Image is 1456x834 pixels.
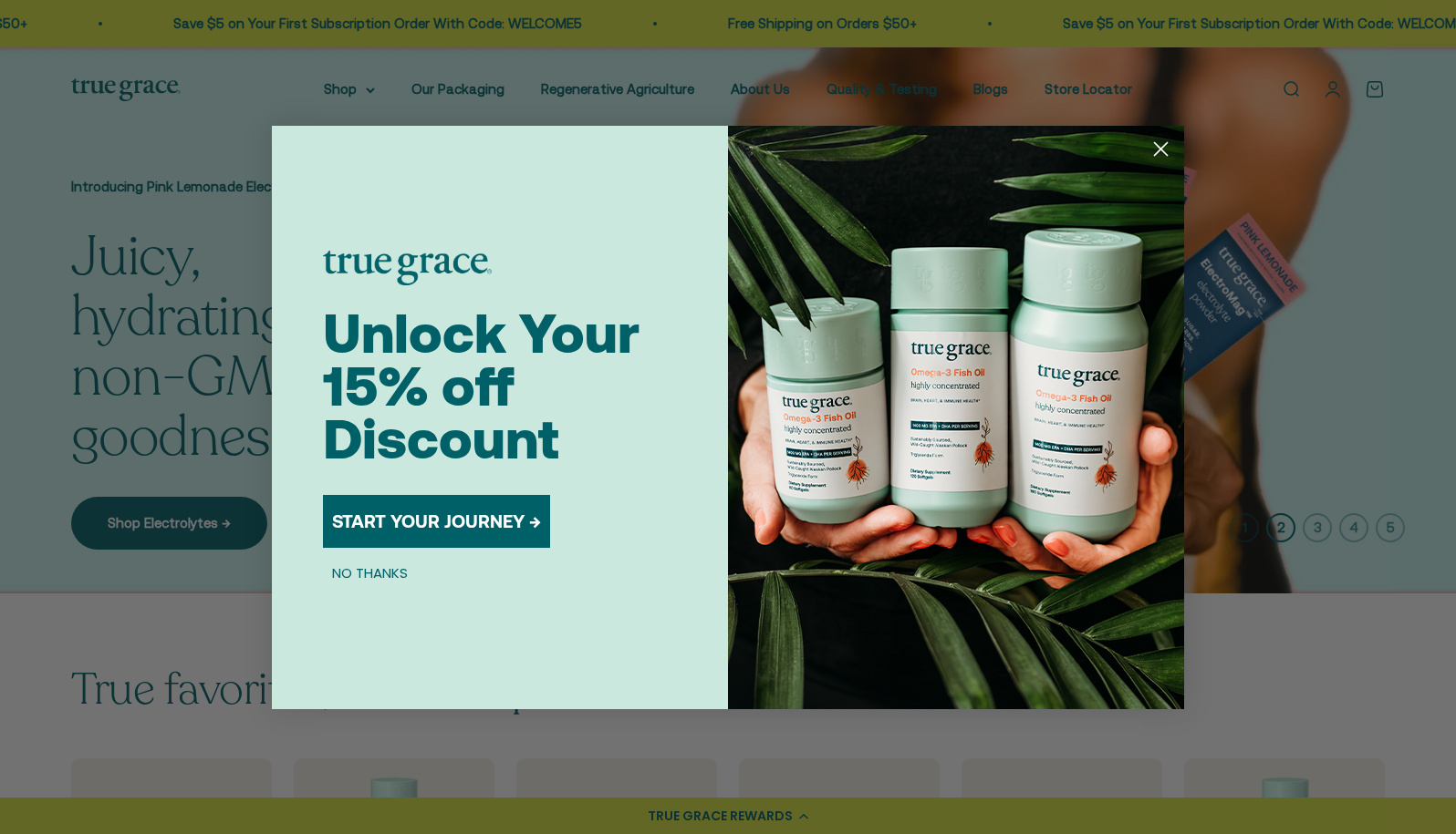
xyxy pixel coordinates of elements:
[1145,133,1177,165] button: Close dialog
[323,495,550,548] button: START YOUR JOURNEY →
[323,302,640,470] span: Unlock Your 15% off Discount
[323,251,492,285] img: logo placeholder
[323,562,417,584] button: NO THANKS
[728,126,1184,709] img: 098727d5-50f8-4f9b-9554-844bb8da1403.jpeg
